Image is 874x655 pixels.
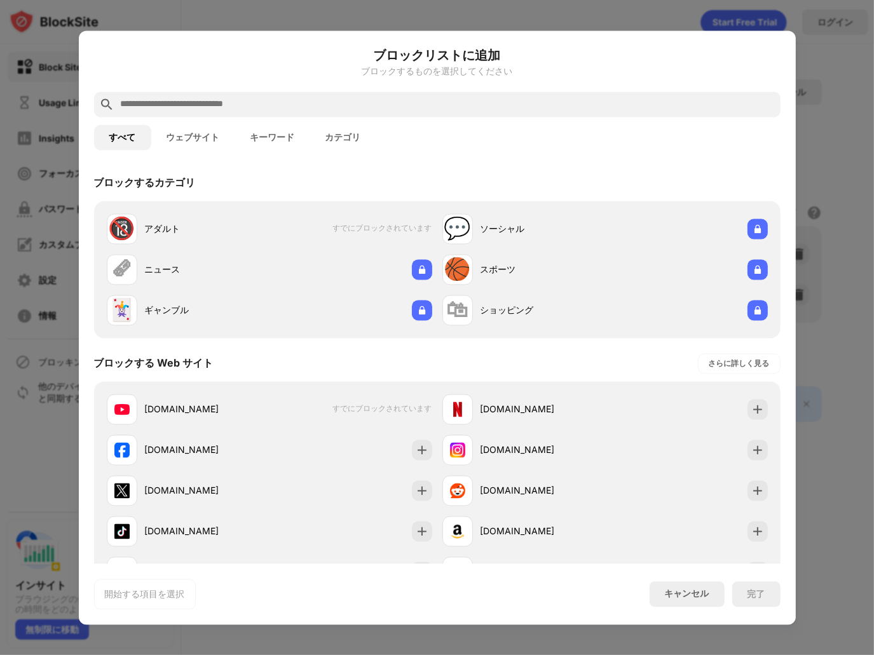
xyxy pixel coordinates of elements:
div: [DOMAIN_NAME] [481,525,605,538]
img: favicons [114,402,130,417]
button: カテゴリ [310,125,376,150]
img: favicons [114,523,130,539]
div: [DOMAIN_NAME] [481,443,605,457]
div: [DOMAIN_NAME] [481,484,605,497]
img: search.svg [99,97,114,112]
div: ソーシャル [481,222,605,236]
div: ブロックするものを選択してください [94,66,781,76]
div: ショッピング [481,304,605,317]
div: スポーツ [481,263,605,276]
img: favicons [450,483,465,498]
div: 🏀 [444,257,471,283]
div: 🃏 [109,297,135,323]
span: すでにブロックされています [333,224,432,234]
div: 💬 [444,216,471,242]
img: favicons [114,483,130,498]
div: アダルト [145,222,270,236]
div: ブロックする Web サイト [94,356,214,370]
div: ブロックするカテゴリ [94,176,196,190]
h6: ブロックリストに追加 [94,46,781,65]
div: 完了 [748,589,765,599]
button: すべて [94,125,151,150]
div: 🔞 [109,216,135,242]
button: ウェブサイト [151,125,235,150]
div: [DOMAIN_NAME] [145,403,270,416]
div: [DOMAIN_NAME] [145,443,270,457]
img: favicons [450,402,465,417]
img: favicons [450,442,465,457]
div: [DOMAIN_NAME] [145,525,270,538]
img: favicons [450,523,465,539]
div: さらに詳しく見る [709,357,770,370]
div: [DOMAIN_NAME] [481,403,605,416]
div: キャンセル [665,588,709,600]
div: 開始する項目を選択 [105,588,185,600]
div: 🛍 [447,297,468,323]
div: ニュース [145,263,270,276]
button: キーワード [235,125,310,150]
div: 🗞 [111,257,133,283]
div: [DOMAIN_NAME] [145,484,270,497]
img: favicons [114,442,130,457]
span: すでにブロックされています [333,404,432,415]
div: ギャンブル [145,304,270,317]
